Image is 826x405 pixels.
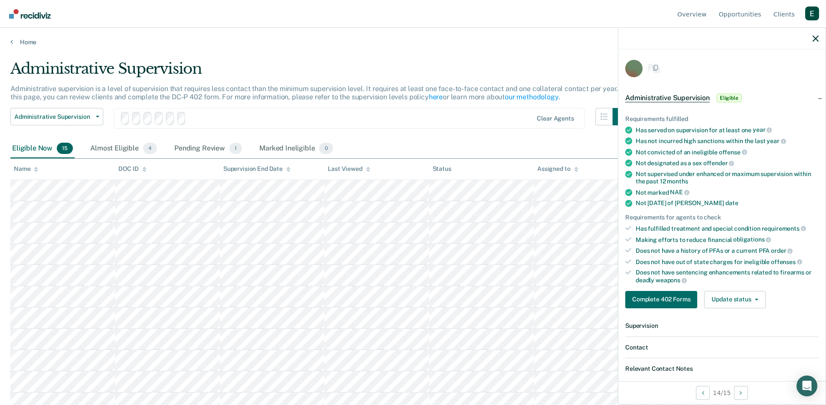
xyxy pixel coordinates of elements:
div: Clear agents [537,115,574,122]
div: Has not incurred high sanctions within the last [636,137,819,145]
span: year [767,137,786,144]
div: Does not have a history of PFAs or a current PFA order [636,247,819,255]
div: Not convicted of an ineligible [636,148,819,156]
button: Previous Opportunity [696,386,710,400]
img: Recidiviz [9,9,51,19]
dt: Supervision [625,322,819,330]
div: Almost Eligible [88,139,159,158]
span: Eligible [717,94,741,102]
span: Administrative Supervision [14,113,92,121]
span: months [667,178,688,185]
div: Administrative Supervision [10,60,630,85]
a: our methodology [505,93,558,101]
a: here [429,93,443,101]
div: Name [14,165,38,173]
div: Making efforts to reduce financial [636,236,819,244]
span: year [753,126,772,133]
div: Does not have sentencing enhancements related to firearms or deadly [636,269,819,284]
div: Has fulfilled treatment and special condition [636,225,819,232]
div: Administrative SupervisionEligible [618,84,826,112]
span: offense [719,149,747,156]
div: Has served on supervision for at least one [636,126,819,134]
span: Administrative Supervision [625,94,710,102]
div: Requirements fulfilled [625,115,819,123]
div: Not supervised under enhanced or maximum supervision within the past 12 [636,170,819,185]
div: Does not have out of state charges for ineligible [636,258,819,266]
div: DOC ID [118,165,146,173]
span: NAE [670,189,689,196]
dt: Relevant Contact Notes [625,365,819,372]
div: Not marked [636,189,819,196]
span: 15 [57,143,73,154]
div: Assigned to [537,165,578,173]
span: 1 [229,143,242,154]
div: Marked Ineligible [258,139,335,158]
a: Home [10,38,816,46]
span: 0 [319,143,333,154]
div: Status [433,165,451,173]
div: Requirements for agents to check [625,214,819,221]
div: Supervision End Date [223,165,291,173]
span: 4 [143,143,157,154]
dt: Contact [625,344,819,351]
div: 14 / 15 [618,381,826,404]
div: Last Viewed [328,165,370,173]
p: Administrative supervision is a level of supervision that requires less contact than the minimum ... [10,85,629,101]
span: requirements [762,225,806,232]
div: Not [DATE] of [PERSON_NAME] [636,199,819,207]
div: Eligible Now [10,139,75,158]
button: Update status [704,291,765,308]
span: weapons [656,277,687,284]
span: offenses [771,258,802,265]
button: Next Opportunity [734,386,748,400]
a: Navigate to form link [625,291,701,308]
div: Pending Review [173,139,244,158]
span: date [725,199,738,206]
div: Open Intercom Messenger [797,376,817,396]
span: obligations [733,236,771,243]
button: Complete 402 Forms [625,291,697,308]
div: Not designated as a sex [636,159,819,167]
button: Profile dropdown button [805,7,819,20]
span: offender [703,160,735,167]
